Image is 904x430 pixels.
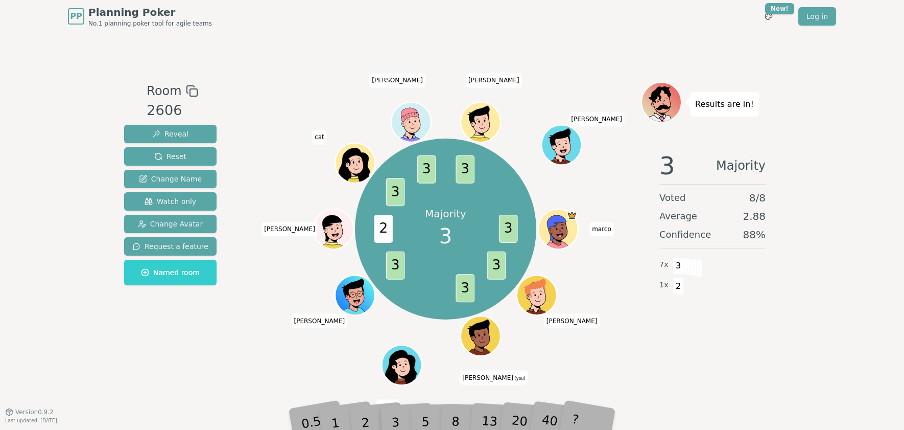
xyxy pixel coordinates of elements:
p: Results are in! [695,97,754,111]
button: Change Name [124,170,217,188]
span: 3 [498,215,517,243]
button: Reset [124,147,217,166]
span: Average [659,209,697,223]
button: Named room [124,260,217,285]
span: Click to change your name [292,313,348,328]
p: Majority [425,207,466,221]
button: Click to change your avatar [462,317,499,354]
span: Majority [716,153,766,178]
span: 88 % [743,228,766,242]
span: Confidence [659,228,711,242]
span: Reveal [152,129,188,139]
span: Click to change your name [589,222,614,236]
span: Click to change your name [568,112,625,126]
span: (you) [513,376,526,380]
span: No.1 planning poker tool for agile teams [88,19,212,28]
span: Room [147,82,181,100]
span: Named room [141,267,200,278]
span: Change Name [139,174,202,184]
span: 1 x [659,280,669,291]
button: Request a feature [124,237,217,256]
div: New! [765,3,794,14]
span: Click to change your name [466,73,522,87]
span: 3 [456,274,474,302]
span: Reset [154,151,186,162]
span: Click to change your name [261,222,318,236]
span: 2.88 [743,209,766,223]
span: 2 [374,215,393,243]
button: New! [759,7,778,26]
span: 2 [673,278,684,295]
span: marco is the host [567,210,577,220]
span: 3 [386,178,405,206]
button: Version0.9.2 [5,408,54,416]
button: Change Avatar [124,215,217,233]
span: Planning Poker [88,5,212,19]
span: Click to change your name [369,73,425,87]
span: PP [70,10,82,22]
span: Click to change your name [460,370,528,384]
span: Last updated: [DATE] [5,418,57,423]
span: 3 [417,155,436,184]
span: 3 [439,221,452,252]
a: Log in [798,7,836,26]
span: Click to change your name [544,313,600,328]
span: Request a feature [132,241,208,252]
span: Click to change your name [312,130,327,144]
span: 3 [456,155,474,184]
a: PPPlanning PokerNo.1 planning poker tool for agile teams [68,5,212,28]
span: 7 x [659,259,669,270]
span: Voted [659,191,686,205]
span: Change Avatar [138,219,203,229]
span: Watch only [145,196,197,207]
div: 2606 [147,100,198,121]
span: 3 [659,153,675,178]
button: Watch only [124,192,217,211]
span: 8 / 8 [749,191,766,205]
span: 3 [487,252,506,280]
span: Version 0.9.2 [15,408,54,416]
button: Reveal [124,125,217,143]
span: 3 [673,257,684,275]
span: 3 [386,252,405,280]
